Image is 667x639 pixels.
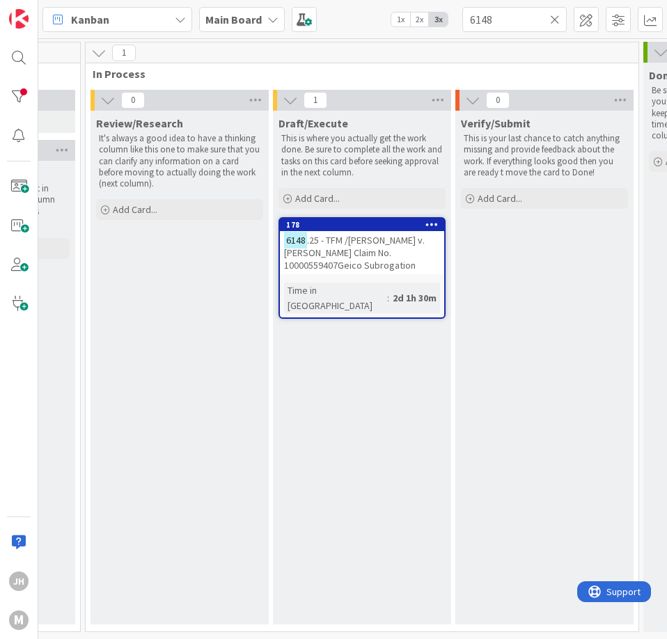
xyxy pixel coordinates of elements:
[112,45,136,61] span: 1
[462,7,567,32] input: Quick Filter...
[429,13,448,26] span: 3x
[284,232,307,248] mark: 6148
[284,234,425,271] span: .25 - TFM /[PERSON_NAME] v. [PERSON_NAME] Claim No. 10000559407Geico Subrogation
[280,219,444,274] div: 1786148.25 - TFM /[PERSON_NAME] v. [PERSON_NAME] Claim No. 10000559407Geico Subrogation
[93,67,621,81] span: In Process
[9,9,29,29] img: Visit kanbanzone.com
[96,116,183,130] span: Review/Research
[121,92,145,109] span: 0
[29,2,63,19] span: Support
[486,92,510,109] span: 0
[280,219,444,231] div: 178
[71,11,109,28] span: Kanban
[461,116,531,130] span: Verify/Submit
[387,290,389,306] span: :
[278,116,348,130] span: Draft/Execute
[284,283,387,313] div: Time in [GEOGRAPHIC_DATA]
[281,133,443,178] p: This is where you actually get the work done. Be sure to complete all the work and tasks on this ...
[286,220,444,230] div: 178
[99,133,260,189] p: It's always a good idea to have a thinking column like this one to make sure that you can clarify...
[410,13,429,26] span: 2x
[278,217,446,319] a: 1786148.25 - TFM /[PERSON_NAME] v. [PERSON_NAME] Claim No. 10000559407Geico SubrogationTime in [G...
[478,192,522,205] span: Add Card...
[391,13,410,26] span: 1x
[113,203,157,216] span: Add Card...
[205,13,262,26] b: Main Board
[389,290,440,306] div: 2d 1h 30m
[9,610,29,630] div: M
[9,571,29,591] div: JH
[295,192,340,205] span: Add Card...
[464,133,625,178] p: This is your last chance to catch anything missing and provide feedback about the work. If everyt...
[304,92,327,109] span: 1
